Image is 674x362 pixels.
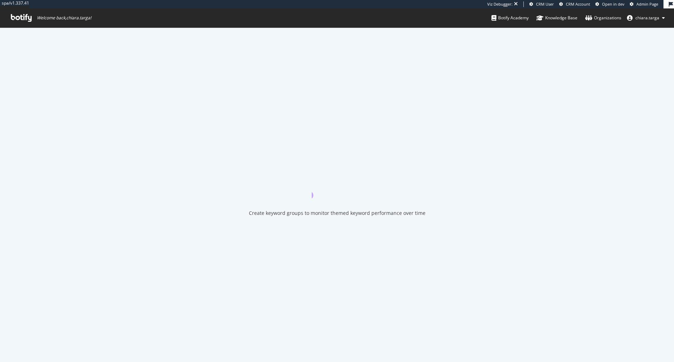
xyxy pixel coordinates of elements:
[491,8,529,27] a: Botify Academy
[559,1,590,7] a: CRM Account
[630,1,658,7] a: Admin Page
[529,1,554,7] a: CRM User
[602,1,625,7] span: Open in dev
[595,1,625,7] a: Open in dev
[536,14,577,21] div: Knowledge Base
[536,1,554,7] span: CRM User
[566,1,590,7] span: CRM Account
[585,8,621,27] a: Organizations
[621,12,670,24] button: chiara.targa
[635,15,659,21] span: chiara.targa
[491,14,529,21] div: Botify Academy
[636,1,658,7] span: Admin Page
[37,15,91,21] span: Welcome back, chiara.targa !
[312,173,362,198] div: animation
[249,210,425,217] div: Create keyword groups to monitor themed keyword performance over time
[487,1,513,7] div: Viz Debugger:
[585,14,621,21] div: Organizations
[536,8,577,27] a: Knowledge Base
